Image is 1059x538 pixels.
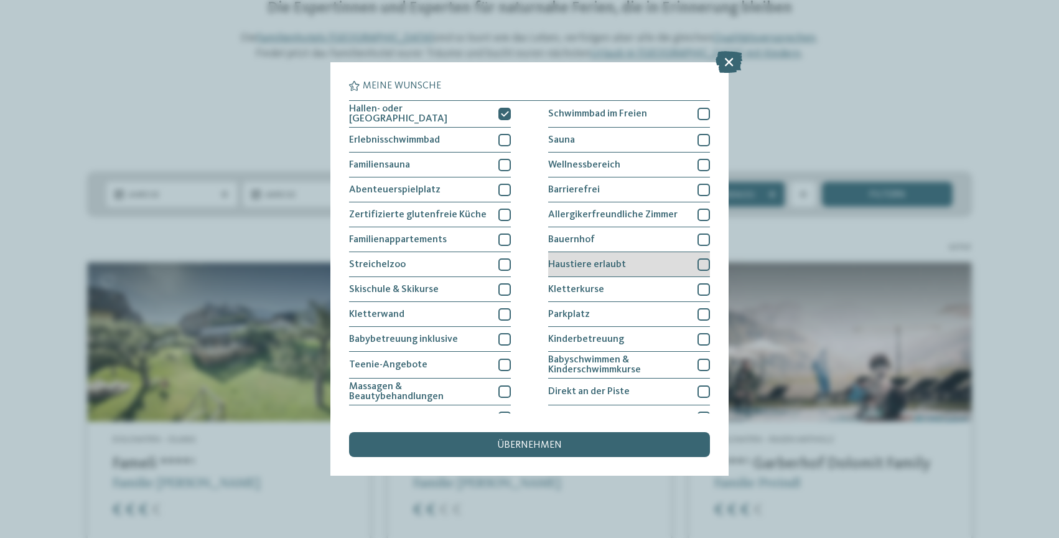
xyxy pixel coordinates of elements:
[548,334,624,344] span: Kinderbetreuung
[349,285,439,295] span: Skischule & Skikurse
[349,413,431,423] span: Ski-Shuttle-Dienst
[349,235,447,245] span: Familienappartements
[548,413,592,423] span: Skiverleih
[349,135,440,145] span: Erlebnisschwimmbad
[548,235,595,245] span: Bauernhof
[497,440,562,450] span: übernehmen
[349,210,487,220] span: Zertifizierte glutenfreie Küche
[548,109,647,119] span: Schwimmbad im Freien
[548,260,626,270] span: Haustiere erlaubt
[349,260,406,270] span: Streichelzoo
[548,285,604,295] span: Kletterkurse
[548,210,678,220] span: Allergikerfreundliche Zimmer
[349,382,489,402] span: Massagen & Beautybehandlungen
[349,309,404,319] span: Kletterwand
[349,185,441,195] span: Abenteuerspielplatz
[548,309,590,319] span: Parkplatz
[548,355,688,375] span: Babyschwimmen & Kinderschwimmkurse
[548,387,630,397] span: Direkt an der Piste
[349,104,489,124] span: Hallen- oder [GEOGRAPHIC_DATA]
[349,334,458,344] span: Babybetreuung inklusive
[363,81,441,91] span: Meine Wünsche
[548,135,575,145] span: Sauna
[349,360,427,370] span: Teenie-Angebote
[548,160,620,170] span: Wellnessbereich
[349,160,410,170] span: Familiensauna
[548,185,600,195] span: Barrierefrei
